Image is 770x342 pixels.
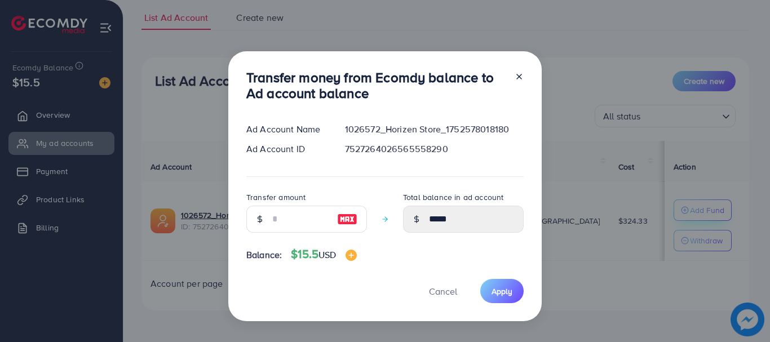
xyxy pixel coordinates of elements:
div: 7527264026565558290 [336,143,533,156]
span: Balance: [246,248,282,261]
img: image [346,250,357,261]
h4: $15.5 [291,247,356,261]
span: Apply [492,286,512,297]
span: Cancel [429,285,457,297]
h3: Transfer money from Ecomdy balance to Ad account balance [246,69,506,102]
img: image [337,212,357,226]
span: USD [318,248,336,261]
div: 1026572_Horizen Store_1752578018180 [336,123,533,136]
div: Ad Account ID [237,143,336,156]
button: Cancel [415,279,471,303]
label: Transfer amount [246,192,306,203]
label: Total balance in ad account [403,192,503,203]
button: Apply [480,279,524,303]
div: Ad Account Name [237,123,336,136]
